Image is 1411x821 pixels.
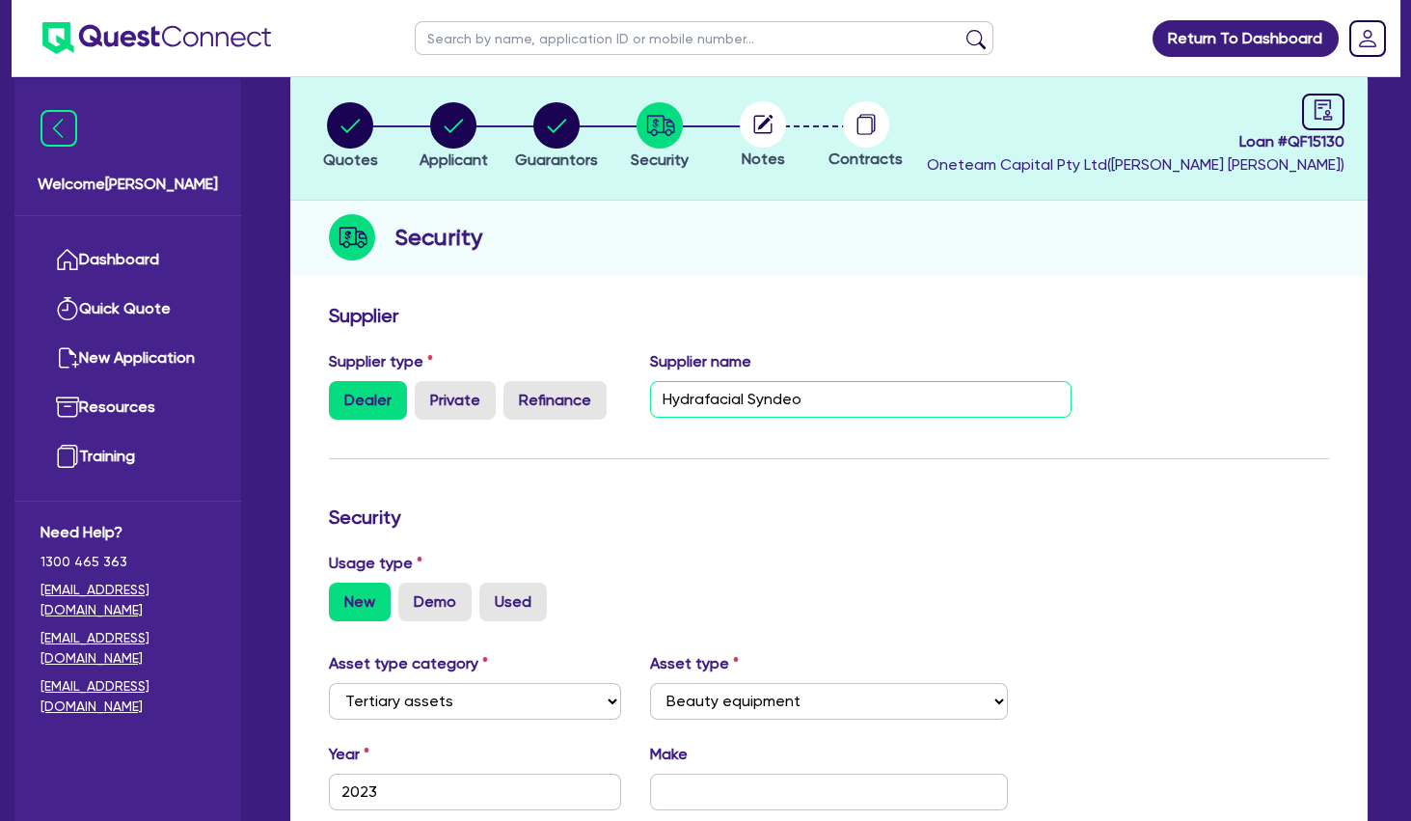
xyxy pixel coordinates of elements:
[650,743,688,766] label: Make
[323,151,378,169] span: Quotes
[927,155,1344,174] span: Oneteam Capital Pty Ltd ( [PERSON_NAME] [PERSON_NAME] )
[650,652,739,675] label: Asset type
[56,445,79,468] img: training
[41,383,215,432] a: Resources
[329,304,1329,327] h3: Supplier
[329,350,433,373] label: Supplier type
[742,150,785,168] span: Notes
[41,285,215,334] a: Quick Quote
[41,676,215,717] a: [EMAIL_ADDRESS][DOMAIN_NAME]
[38,173,218,196] span: Welcome [PERSON_NAME]
[1343,14,1393,64] a: Dropdown toggle
[41,235,215,285] a: Dashboard
[329,552,422,575] label: Usage type
[828,150,903,168] span: Contracts
[41,110,77,147] img: icon-menu-close
[41,580,215,620] a: [EMAIL_ADDRESS][DOMAIN_NAME]
[329,583,391,621] label: New
[41,432,215,481] a: Training
[41,334,215,383] a: New Application
[56,297,79,320] img: quick-quote
[41,552,215,572] span: 1300 465 363
[419,101,489,173] button: Applicant
[650,350,751,373] label: Supplier name
[329,214,375,260] img: step-icon
[514,101,599,173] button: Guarantors
[631,151,689,169] span: Security
[394,220,482,255] h2: Security
[479,583,547,621] label: Used
[42,22,271,54] img: quest-connect-logo-blue
[56,396,79,419] img: resources
[515,151,598,169] span: Guarantors
[41,521,215,544] span: Need Help?
[56,346,79,369] img: new-application
[415,381,496,420] label: Private
[329,506,1329,529] h3: Security
[503,381,607,420] label: Refinance
[1302,94,1344,130] a: audit
[398,583,472,621] label: Demo
[329,381,407,420] label: Dealer
[41,628,215,669] a: [EMAIL_ADDRESS][DOMAIN_NAME]
[415,21,993,55] input: Search by name, application ID or mobile number...
[329,743,369,766] label: Year
[630,101,690,173] button: Security
[927,130,1344,153] span: Loan # QF15130
[322,101,379,173] button: Quotes
[1313,99,1334,121] span: audit
[420,151,488,169] span: Applicant
[329,652,488,675] label: Asset type category
[1153,20,1339,57] a: Return To Dashboard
